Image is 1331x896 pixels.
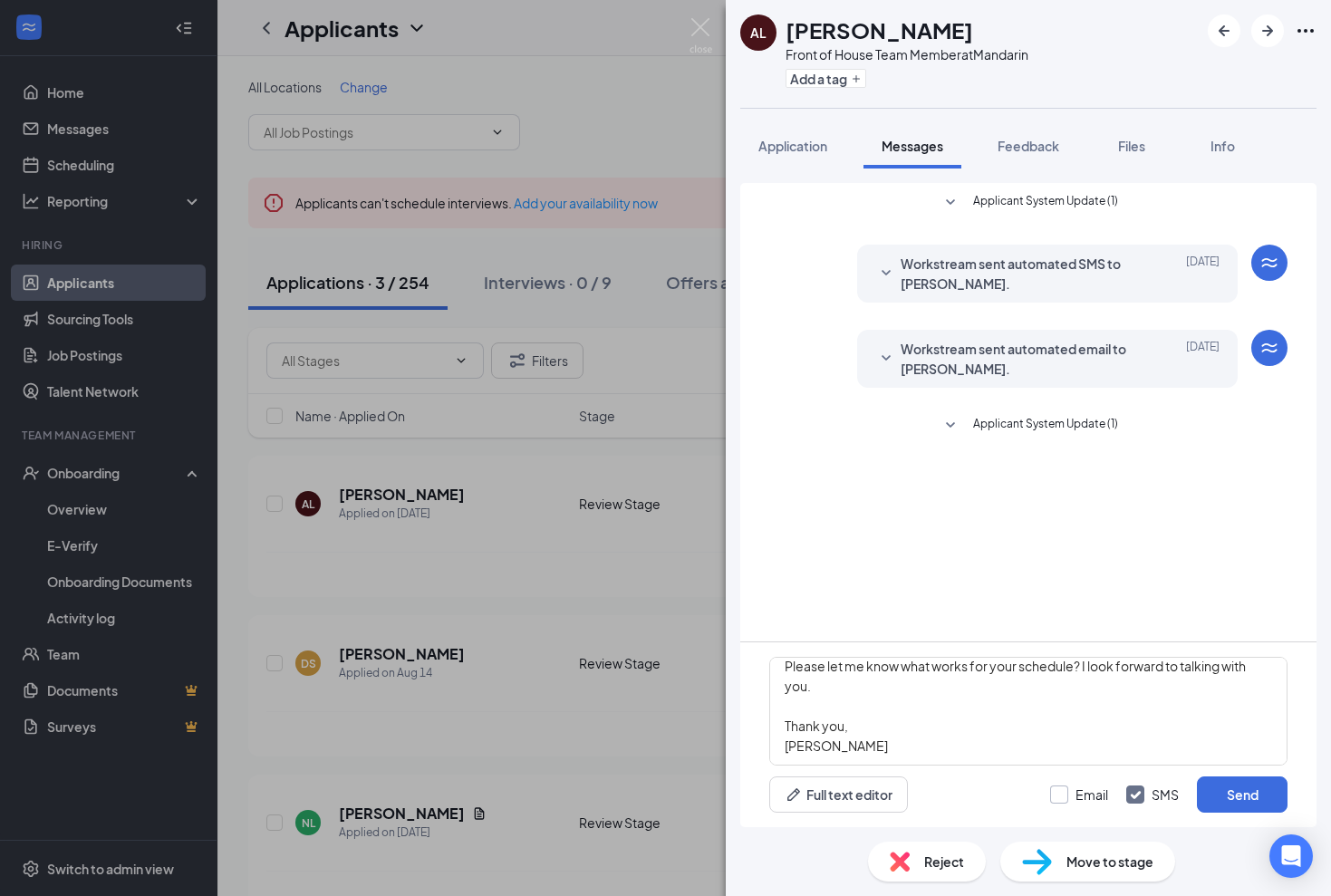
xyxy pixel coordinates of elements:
span: Reject [924,852,964,872]
span: [DATE] [1186,339,1220,379]
button: PlusAdd a tag [786,69,866,88]
svg: WorkstreamLogo [1259,337,1280,359]
svg: SmallChevronDown [940,415,961,437]
button: SmallChevronDownApplicant System Update (1) [940,192,1118,214]
button: ArrowLeftNew [1208,14,1240,47]
svg: Ellipses [1295,20,1317,42]
span: Feedback [998,138,1059,154]
svg: SmallChevronDown [875,348,897,370]
div: AL [750,24,767,42]
span: Workstream sent automated email to [PERSON_NAME]. [901,339,1138,379]
svg: Plus [851,73,862,84]
span: Workstream sent automated SMS to [PERSON_NAME]. [901,254,1138,294]
svg: SmallChevronDown [940,192,961,214]
svg: WorkstreamLogo [1259,252,1280,274]
h1: [PERSON_NAME] [786,14,973,45]
span: Messages [882,138,943,154]
span: Applicant System Update (1) [973,415,1118,437]
span: Info [1210,138,1235,154]
svg: ArrowRight [1257,20,1278,42]
svg: SmallChevronDown [875,263,897,284]
span: Application [758,138,827,154]
svg: ArrowLeftNew [1213,20,1235,42]
button: SmallChevronDownApplicant System Update (1) [940,415,1118,437]
span: Move to stage [1066,852,1153,872]
textarea: Addison- Thank you for your application to CFA Mandarin. I would like to schedule a zoom intervie... [769,657,1288,766]
div: Front of House Team Member at Mandarin [786,45,1028,63]
button: Full text editorPen [769,776,908,813]
div: Open Intercom Messenger [1269,834,1313,878]
span: Files [1118,138,1145,154]
button: Send [1197,776,1288,813]
span: Applicant System Update (1) [973,192,1118,214]
span: [DATE] [1186,254,1220,294]
svg: Pen [785,785,803,804]
button: ArrowRight [1251,14,1284,47]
